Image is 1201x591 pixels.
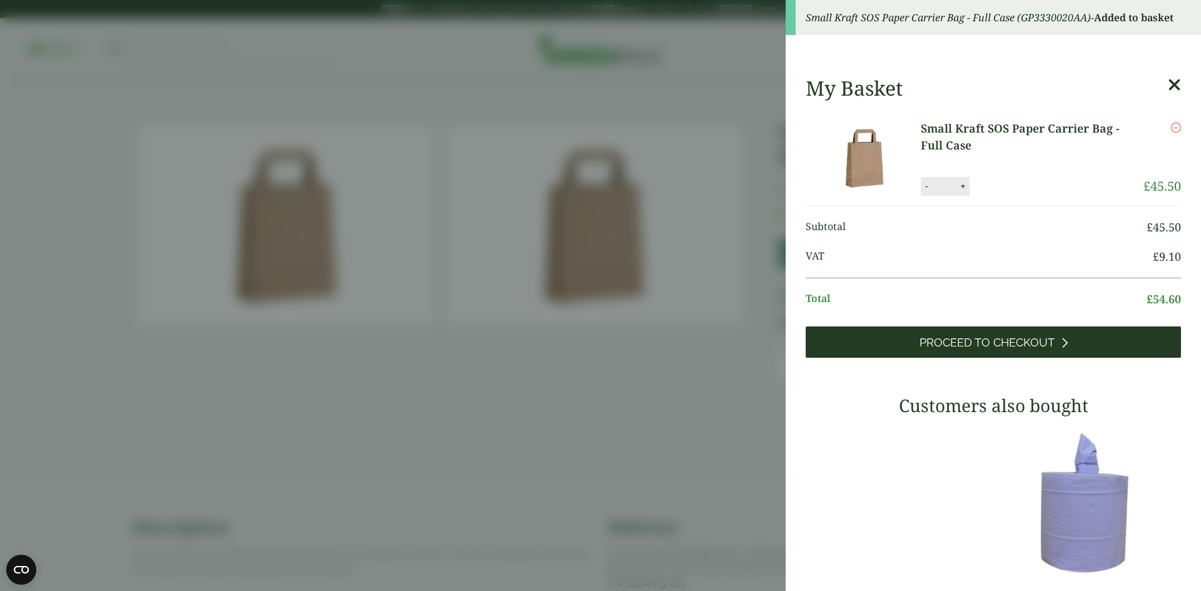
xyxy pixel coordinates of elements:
[806,326,1181,358] a: Proceed to Checkout
[1143,178,1150,194] span: £
[806,219,1147,236] span: Subtotal
[806,76,903,100] h2: My Basket
[921,120,1143,154] a: Small Kraft SOS Paper Carrier Bag - Full Case
[806,291,1147,308] span: Total
[1000,425,1181,581] img: 3630017-2-Ply-Blue-Centre-Feed-104m
[1094,11,1173,24] strong: Added to basket
[921,181,931,191] button: -
[6,555,36,585] button: Open CMP widget
[806,248,1153,265] span: VAT
[808,120,921,195] img: Small Kraft SOS Paper Carrier Bag-Full Case-0
[1143,178,1181,194] bdi: 45.50
[920,336,1055,350] span: Proceed to Checkout
[1153,249,1159,264] span: £
[806,395,1181,417] h3: Customers also bought
[1171,120,1181,135] a: Remove this item
[806,11,1091,24] em: Small Kraft SOS Paper Carrier Bag - Full Case (GP3330020AA)
[1147,220,1181,235] bdi: 45.50
[1147,291,1181,306] bdi: 54.60
[956,181,969,191] button: +
[1147,291,1153,306] span: £
[1153,249,1181,264] bdi: 9.10
[1147,220,1153,235] span: £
